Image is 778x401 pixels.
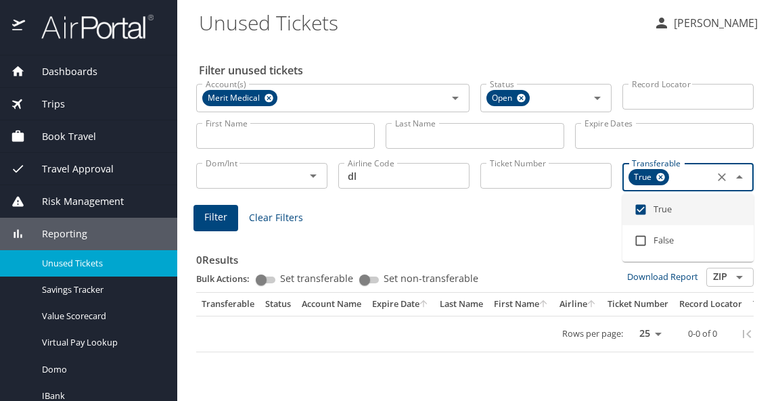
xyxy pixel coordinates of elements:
button: Close [730,168,749,187]
span: Book Travel [25,129,96,144]
button: Clear [712,168,731,187]
span: Value Scorecard [42,310,161,323]
h1: Unused Tickets [199,1,643,43]
p: Bulk Actions: [196,273,260,285]
th: Last Name [434,293,488,316]
th: Ticket Number [602,293,674,316]
button: Filter [193,205,238,231]
span: Domo [42,363,161,376]
button: Open [304,166,323,185]
span: Set transferable [280,274,353,283]
div: Merit Medical [202,90,277,106]
span: Unused Tickets [42,257,161,270]
button: sort [539,300,549,309]
button: sort [419,300,429,309]
th: Expire Date [367,293,434,316]
p: [PERSON_NAME] [670,15,758,31]
button: sort [587,300,597,309]
th: First Name [488,293,554,316]
p: Rows per page: [562,329,623,338]
select: rows per page [628,323,666,344]
div: Open [486,90,530,106]
a: Download Report [627,270,698,283]
div: Transferable [202,298,254,310]
button: Open [588,89,607,108]
span: Merit Medical [202,91,268,105]
li: False [622,225,754,256]
th: Status [260,293,296,316]
span: Risk Management [25,194,124,209]
button: [PERSON_NAME] [648,11,763,35]
th: Airline [554,293,602,316]
span: Set non-transferable [384,274,478,283]
span: Savings Tracker [42,283,161,296]
img: icon-airportal.png [12,14,26,40]
button: Open [730,268,749,287]
span: Clear Filters [249,210,303,227]
span: True [628,170,660,185]
span: Reporting [25,227,87,241]
h2: Filter unused tickets [199,60,756,81]
span: Trips [25,97,65,112]
span: Open [486,91,520,105]
span: Filter [204,209,227,226]
span: Dashboards [25,64,97,79]
th: Account Name [296,293,367,316]
li: True [622,194,754,225]
th: Record Locator [674,293,748,316]
span: Virtual Pay Lookup [42,336,161,349]
button: Open [446,89,465,108]
h3: 0 Results [196,244,754,268]
p: 0-0 of 0 [688,329,717,338]
div: True [628,169,669,185]
span: Travel Approval [25,162,114,176]
img: airportal-logo.png [26,14,154,40]
button: Clear Filters [244,206,308,231]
